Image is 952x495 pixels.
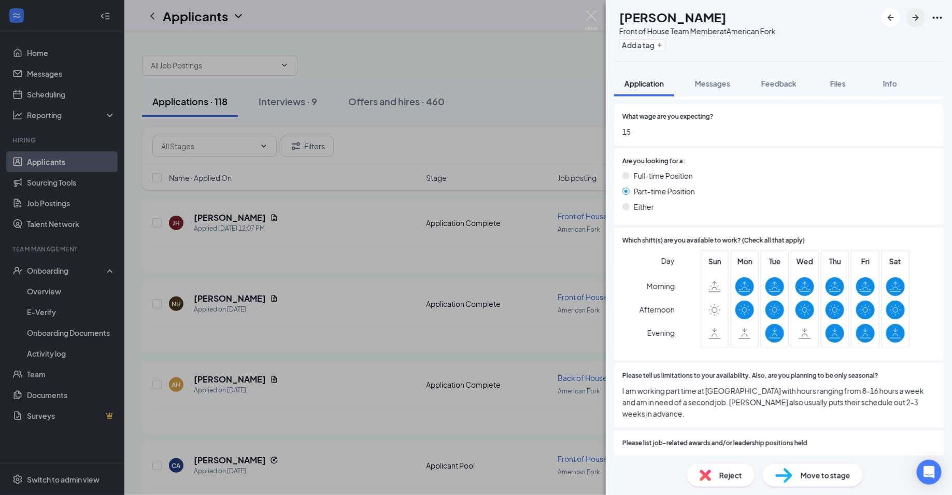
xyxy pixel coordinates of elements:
[619,26,776,36] div: Front of House Team Member at American Fork
[622,157,685,166] span: Are you looking for a:
[719,470,742,481] span: Reject
[619,8,727,26] h1: [PERSON_NAME]
[830,79,846,88] span: Files
[906,8,925,27] button: ArrowRight
[622,236,805,246] span: Which shift(s) are you available to work? (Check all that apply)
[634,170,693,181] span: Full-time Position
[619,39,665,50] button: PlusAdd a tag
[801,470,850,481] span: Move to stage
[622,371,878,381] span: Please tell us limitations to your availability. Also, are you planning to be only seasonal?
[647,277,675,295] span: Morning
[657,42,663,48] svg: Plus
[634,201,654,213] span: Either
[882,8,900,27] button: ArrowLeftNew
[795,256,814,267] span: Wed
[624,79,664,88] span: Application
[761,79,797,88] span: Feedback
[622,439,807,448] span: Please list job-related awards and/or leadership positions held
[622,385,935,419] span: I am working part time at [GEOGRAPHIC_DATA] with hours ranging from 8-16 hours a week and am in n...
[622,452,935,464] span: Employee of the month, assistant manager
[886,256,905,267] span: Sat
[765,256,784,267] span: Tue
[931,11,944,24] svg: Ellipses
[883,79,897,88] span: Info
[695,79,730,88] span: Messages
[640,300,675,319] span: Afternoon
[917,460,942,485] div: Open Intercom Messenger
[826,256,844,267] span: Thu
[661,255,675,266] span: Day
[856,256,875,267] span: Fri
[647,323,675,342] span: Evening
[885,11,897,24] svg: ArrowLeftNew
[705,256,724,267] span: Sun
[622,126,935,137] span: 15
[634,186,695,197] span: Part-time Position
[622,112,714,122] span: What wage are you expecting?
[910,11,922,24] svg: ArrowRight
[735,256,754,267] span: Mon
